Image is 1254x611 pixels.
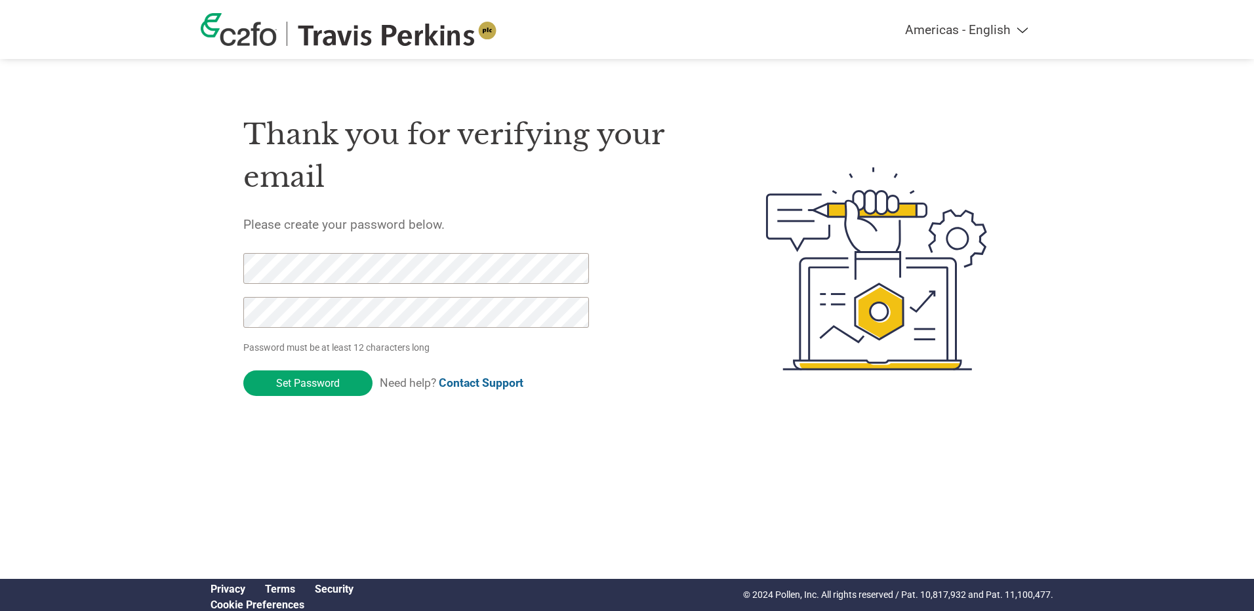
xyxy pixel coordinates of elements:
[742,95,1011,443] img: create-password
[211,583,245,595] a: Privacy
[380,376,523,389] span: Need help?
[243,113,704,198] h1: Thank you for verifying your email
[315,583,354,595] a: Security
[243,370,373,396] input: Set Password
[297,22,497,46] img: Travis Perkins
[743,588,1053,602] p: © 2024 Pollen, Inc. All rights reserved / Pat. 10,817,932 and Pat. 11,100,477.
[265,583,295,595] a: Terms
[201,599,363,611] div: Open Cookie Preferences Modal
[439,376,523,389] a: Contact Support
[243,217,704,232] h5: Please create your password below.
[243,341,594,355] p: Password must be at least 12 characters long
[201,13,277,46] img: c2fo logo
[211,599,304,611] a: Cookie Preferences, opens a dedicated popup modal window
